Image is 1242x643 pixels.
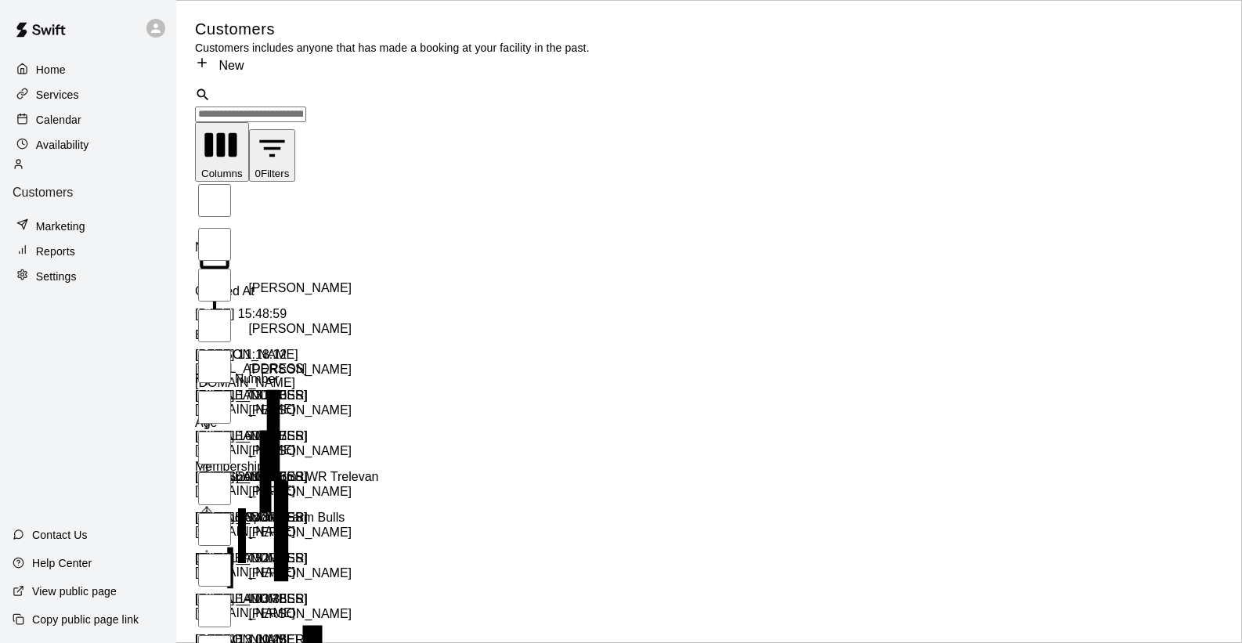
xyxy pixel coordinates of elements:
div: 2025-08-04 20:00:26 [195,470,336,484]
input: Select row [198,513,231,546]
div: [PERSON_NAME] [195,592,352,635]
p: Availability [36,137,89,153]
p: Marketing [36,219,85,234]
button: Show filters [249,129,296,182]
div: 2025-08-14 16:02:27 [195,429,336,443]
p: Contact Us [32,527,88,543]
p: Help Center [32,555,92,571]
div: 9U 2nd Sports Farm Bulls [195,511,430,525]
input: Select row [198,472,231,505]
div: [PERSON_NAME] [195,348,352,391]
div: [PERSON_NAME] [195,511,352,554]
input: Select row [198,350,231,383]
h5: Customers [195,19,590,40]
input: Select row [198,391,231,424]
a: Services [13,83,164,107]
p: Customers includes anyone that has made a booking at your facility in the past. [195,40,590,56]
div: 2025-08-18 15:48:59 [195,307,336,321]
p: Copy public page link [32,612,139,627]
div: [PERSON_NAME] [195,266,352,309]
button: Select columns [195,122,249,182]
p: Reports [36,244,75,259]
input: Select row [198,309,231,342]
p: Customers [13,186,164,200]
div: 2025-08-18 11:18:12 [195,348,336,362]
span: 0 [255,168,261,179]
a: Marketing [13,215,164,238]
a: Availability [13,133,164,157]
div: [PERSON_NAME] [195,470,352,513]
input: Select row [198,594,231,627]
a: Calendar [13,108,164,132]
p: Services [36,87,79,103]
input: Select row [198,432,231,464]
div: [PERSON_NAME] [195,551,352,594]
p: Home [36,62,66,78]
div: Search customers by name or email [195,87,1223,122]
a: New [195,59,244,72]
div: 2025-08-04 10:48:19 [195,511,336,525]
a: Settings [13,265,164,288]
p: View public page [32,583,117,599]
a: Reports [13,240,164,263]
input: Select row [198,228,231,261]
div: 2025-08-03 14:03:38 [195,592,336,606]
input: Select all rows [198,184,231,217]
div: [PERSON_NAME] [195,388,352,432]
div: Customers [13,158,164,200]
div: 2025-08-04 07:52:19 [195,551,336,565]
a: Home [13,58,164,81]
p: Calendar [36,112,81,128]
input: Select row [198,269,231,302]
input: Select row [198,554,231,587]
div: 2025-08-14 17:31:10 [195,388,336,403]
div: 12U Sports Farm LWR Trelevan [195,470,430,484]
div: [PERSON_NAME] [195,307,352,350]
div: [PERSON_NAME] [195,429,352,472]
a: Customers [13,158,164,212]
p: Settings [36,269,77,284]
